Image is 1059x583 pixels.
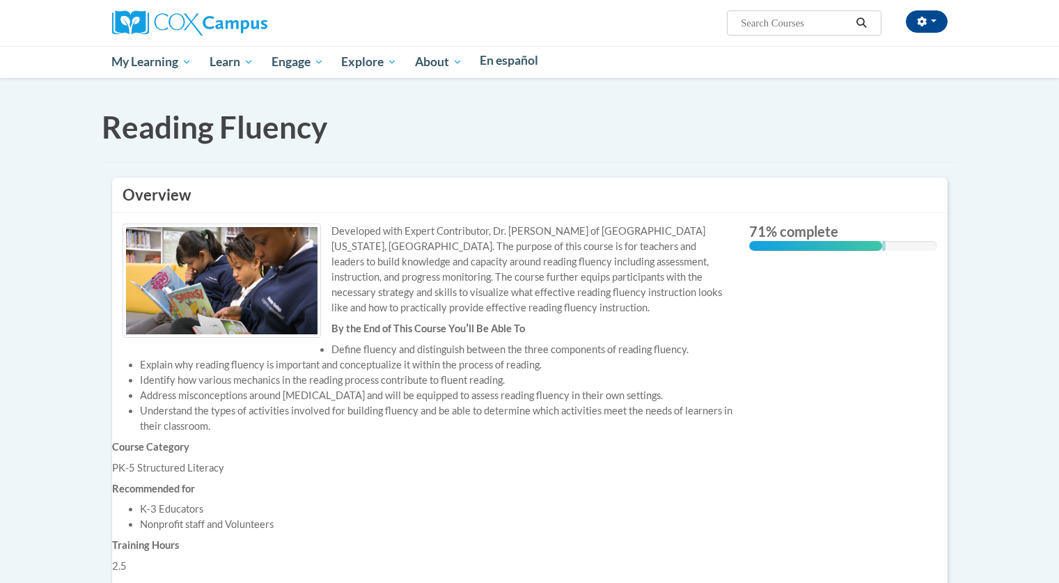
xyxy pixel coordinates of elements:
[112,483,739,495] h6: Recommended for
[406,46,471,78] a: About
[140,357,739,373] li: Explain why reading fluency is important and conceptualize it within the process of reading.
[140,403,739,434] li: Understand the types of activities involved for building fluency and be able to determine which a...
[112,460,739,476] div: PK-5 Structured Literacy
[480,53,538,68] span: En español
[851,15,872,31] button: Search
[471,46,548,75] a: En español
[341,54,397,70] span: Explore
[123,185,937,206] h3: Overview
[112,322,739,335] h6: By the End of This Course Youʹll Be Able To
[855,18,868,29] i: 
[262,46,333,78] a: Engage
[102,109,327,145] span: Reading Fluency
[91,46,968,78] div: Main menu
[906,10,948,33] button: Account Settings
[140,388,739,403] li: Address misconceptions around [MEDICAL_DATA] and will be equipped to assess reading fluency in th...
[272,54,324,70] span: Engage
[332,46,406,78] a: Explore
[140,517,739,532] li: Nonprofit staff and Volunteers
[123,224,728,316] div: Developed with Expert Contributor, Dr. [PERSON_NAME] of [GEOGRAPHIC_DATA][US_STATE], [GEOGRAPHIC_...
[749,241,883,251] div: 71% complete
[415,54,462,70] span: About
[103,46,201,78] a: My Learning
[749,224,937,239] label: 71% complete
[140,342,739,357] li: Define fluency and distinguish between the three components of reading fluency.
[739,15,851,31] input: Search Courses
[140,373,739,388] li: Identify how various mechanics in the reading process contribute to fluent reading.
[112,16,267,28] a: Cox Campus
[111,54,191,70] span: My Learning
[112,559,739,574] div: 2.5
[201,46,262,78] a: Learn
[210,54,253,70] span: Learn
[112,10,267,36] img: Cox Campus
[140,502,739,517] li: K-3 Educators
[112,441,739,453] h6: Course Category
[112,539,739,552] h6: Training Hours
[882,241,886,251] div: 0.001%
[123,224,321,337] img: Course logo image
